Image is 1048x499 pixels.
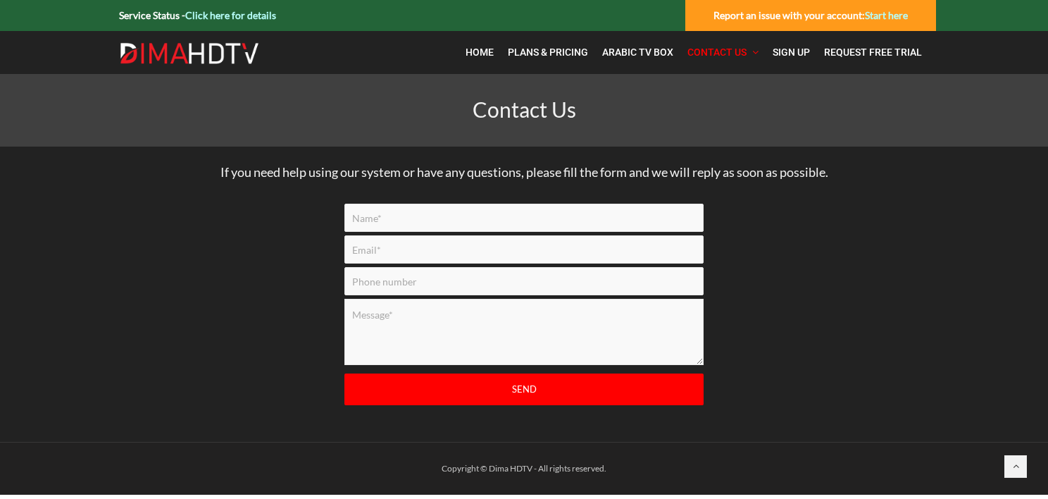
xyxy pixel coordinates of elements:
[334,204,714,431] form: Contact form
[473,97,576,122] span: Contact Us
[817,38,929,67] a: Request Free Trial
[713,9,908,21] strong: Report an issue with your account:
[865,9,908,21] a: Start here
[595,38,680,67] a: Arabic TV Box
[773,47,810,58] span: Sign Up
[220,164,828,180] span: If you need help using our system or have any questions, please fill the form and we will reply a...
[680,38,766,67] a: Contact Us
[344,267,704,295] input: Phone number
[344,235,704,264] input: Email*
[458,38,501,67] a: Home
[1004,455,1027,478] a: Back to top
[766,38,817,67] a: Sign Up
[501,38,595,67] a: Plans & Pricing
[687,47,747,58] span: Contact Us
[112,460,936,477] div: Copyright © Dima HDTV - All rights reserved.
[119,42,260,65] img: Dima HDTV
[185,9,276,21] a: Click here for details
[824,47,922,58] span: Request Free Trial
[466,47,494,58] span: Home
[344,374,704,405] input: Send
[508,47,588,58] span: Plans & Pricing
[602,47,673,58] span: Arabic TV Box
[119,9,276,21] strong: Service Status -
[344,204,704,232] input: Name*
